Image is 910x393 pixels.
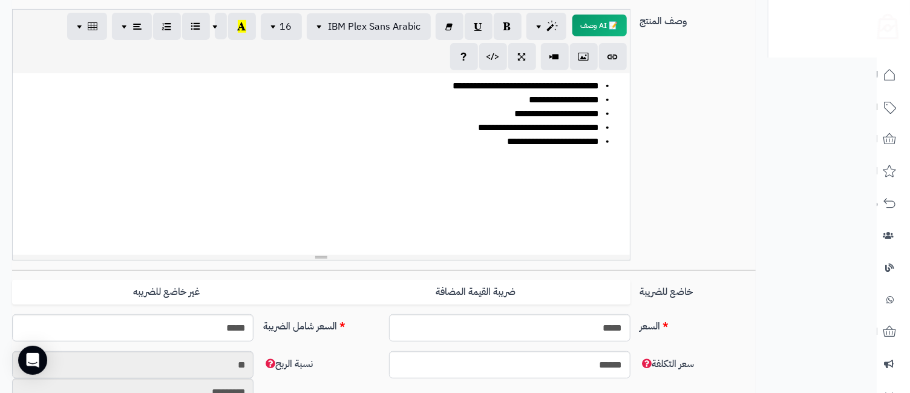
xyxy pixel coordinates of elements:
[572,15,627,36] button: 📝 AI وصف
[12,280,321,305] label: غير خاضع للضريبه
[640,357,695,371] span: سعر التكلفة
[258,314,384,334] label: السعر شامل الضريبة
[635,280,761,299] label: خاضع للضريبة
[635,9,761,28] label: وصف المنتج
[329,19,421,34] span: IBM Plex Sans Arabic
[261,13,302,40] button: 16
[307,13,431,40] button: IBM Plex Sans Arabic
[321,280,630,305] label: ضريبة القيمة المضافة
[869,9,899,39] img: logo
[280,19,292,34] span: 16
[635,314,761,334] label: السعر
[263,357,313,371] span: نسبة الربح
[18,346,47,375] div: Open Intercom Messenger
